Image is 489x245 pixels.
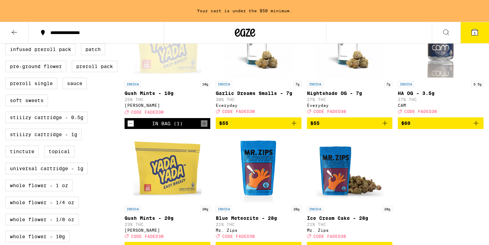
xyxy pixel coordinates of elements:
[216,103,301,108] div: Everyday
[216,81,232,87] p: INDICA
[307,222,393,227] p: 21% THC
[131,234,164,239] span: CODE FADED30
[5,146,39,157] label: Tincture
[307,91,393,96] p: Nightshade OG - 7g
[216,10,301,117] a: Open page for Garlic Dreams Smalls - 7g from Everyday
[125,91,210,96] p: Gush Mints - 10g
[216,134,301,242] a: Open page for Blue Meteorite - 28g from Mr. Zips
[216,222,301,227] p: 21% THC
[313,234,346,239] span: CODE FADED30
[5,112,88,123] label: STIIIZY Cartridge - 0.5g
[5,231,69,242] label: Whole Flower - 10g
[5,180,72,191] label: Whole Flower - 1 oz
[404,110,437,114] span: CODE FADED30
[131,110,164,115] span: CODE FADED30
[293,81,301,87] p: 7g
[125,81,141,87] p: INDICA
[307,117,393,129] button: Add to bag
[63,78,87,89] label: Sauce
[125,103,210,108] div: [PERSON_NAME]
[315,10,384,78] img: Everyday - Nightshade OG - 7g
[222,234,255,239] span: CODE FADED30
[382,206,392,212] p: 28g
[398,81,414,87] p: INDICA
[152,121,183,126] div: In Bag (1)
[216,91,301,96] p: Garlic Dreams Smalls - 7g
[225,10,293,78] img: Everyday - Garlic Dreams Smalls - 7g
[225,134,293,202] img: Mr. Zips - Blue Meteorite - 28g
[474,31,476,35] span: 1
[398,10,484,117] a: Open page for HA OG - 3.5g from CAM
[72,61,117,72] label: Preroll Pack
[401,120,410,126] span: $60
[307,103,393,108] div: Everyday
[216,117,301,129] button: Add to bag
[5,197,79,208] label: Whole Flower - 1/4 oz
[200,206,210,212] p: 20g
[307,215,393,221] p: Ice Cream Cake - 28g
[307,228,393,232] div: Mr. Zips
[216,228,301,232] div: Mr. Zips
[315,134,384,202] img: Mr. Zips - Ice Cream Cake - 28g
[216,97,301,102] p: 30% THC
[125,134,210,242] a: Open page for Gush Mints - 20g from Yada Yada
[307,97,393,102] p: 27% THC
[5,95,48,106] label: Soft Sweets
[291,206,301,212] p: 28g
[398,97,484,102] p: 27% THC
[307,10,393,117] a: Open page for Nightshade OG - 7g from Everyday
[398,91,484,96] p: HA OG - 3.5g
[307,206,323,212] p: INDICA
[310,120,320,126] span: $55
[44,146,75,157] label: Topical
[216,206,232,212] p: INDICA
[471,81,484,87] p: 3.5g
[125,97,210,102] p: 25% THC
[125,206,141,212] p: INDICA
[5,78,57,89] label: Preroll Single
[5,61,66,72] label: Pre-ground Flower
[219,120,228,126] span: $55
[5,129,82,140] label: STIIIZY Cartridge - 1g
[313,110,346,114] span: CODE FADED30
[125,228,210,232] div: [PERSON_NAME]
[307,134,393,242] a: Open page for Ice Cream Cake - 28g from Mr. Zips
[222,110,255,114] span: CODE FADED30
[133,134,201,202] img: Yada Yada - Gush Mints - 20g
[200,81,210,87] p: 10g
[398,103,484,108] div: CAM
[307,81,323,87] p: INDICA
[201,120,208,127] button: Increment
[407,10,475,78] img: CAM - HA OG - 3.5g
[384,81,392,87] p: 7g
[5,214,79,225] label: Whole Flower - 1/8 oz
[216,215,301,221] p: Blue Meteorite - 28g
[125,215,210,221] p: Gush Mints - 20g
[398,117,484,129] button: Add to bag
[5,163,88,174] label: Universal Cartridge - 1g
[125,10,210,118] a: Open page for Gush Mints - 10g from Yada Yada
[125,222,210,227] p: 23% THC
[81,44,105,55] label: Patch
[460,22,489,43] button: 1
[5,44,76,55] label: Infused Preroll Pack
[127,120,134,127] button: Decrement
